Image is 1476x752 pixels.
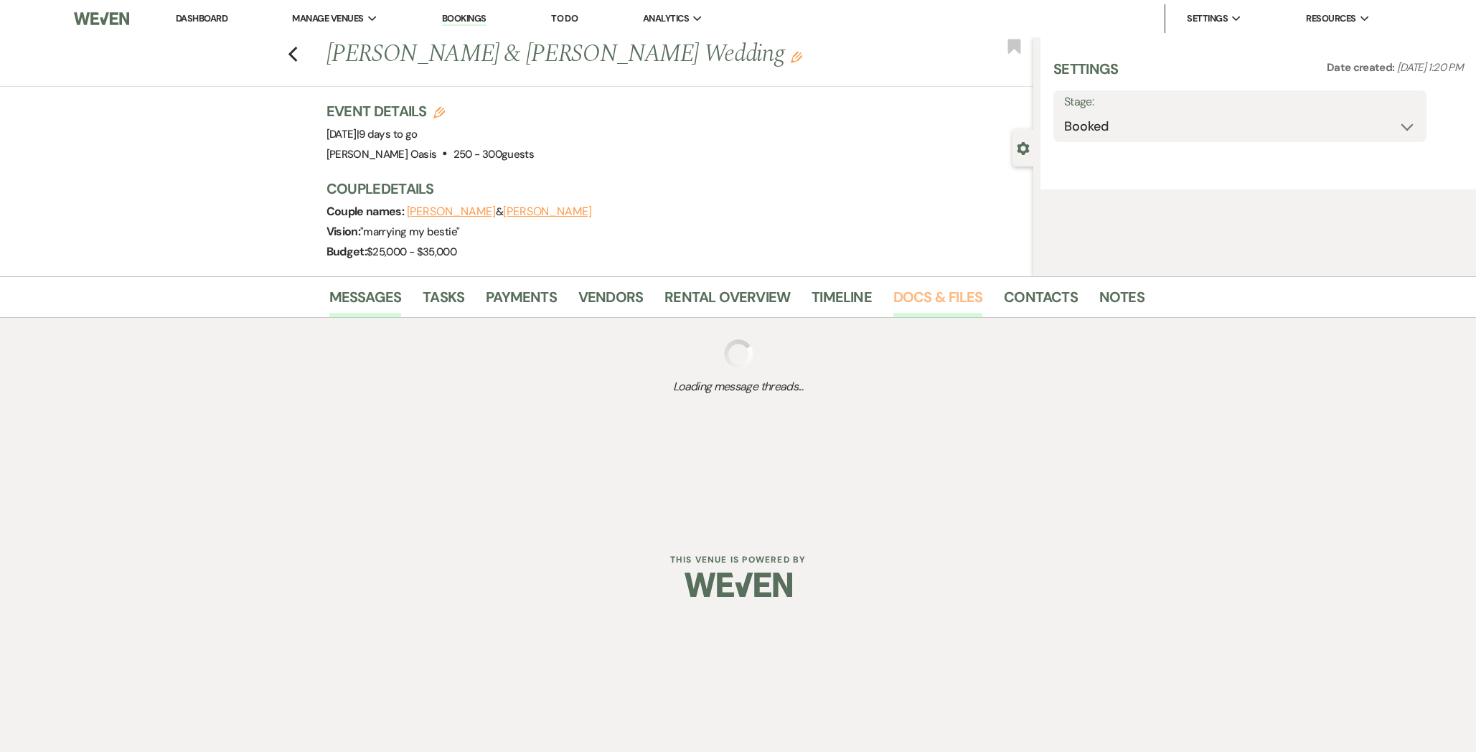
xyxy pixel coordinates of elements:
a: Docs & Files [893,286,982,317]
a: To Do [551,12,578,24]
span: [DATE] 1:20 PM [1397,60,1463,75]
span: $25,000 - $35,000 [367,245,456,259]
span: Manage Venues [292,11,363,26]
span: Analytics [643,11,689,26]
a: Timeline [812,286,872,317]
span: Budget: [326,244,367,259]
button: Edit [791,50,802,63]
button: [PERSON_NAME] [503,206,592,217]
img: Weven Logo [74,4,129,34]
h1: [PERSON_NAME] & [PERSON_NAME] Wedding [326,37,886,72]
span: | [357,127,418,141]
span: " marrying my bestie " [360,225,459,239]
h3: Event Details [326,101,535,121]
button: Close lead details [1017,141,1030,154]
a: Messages [329,286,402,317]
span: Settings [1187,11,1228,26]
span: Resources [1306,11,1355,26]
a: Notes [1099,286,1144,317]
h3: Couple Details [326,179,1019,199]
button: [PERSON_NAME] [407,206,496,217]
a: Rental Overview [664,286,790,317]
a: Contacts [1004,286,1078,317]
h3: Settings [1053,59,1119,90]
span: [DATE] [326,127,418,141]
a: Bookings [442,12,486,26]
span: Loading message threads... [329,378,1147,395]
span: [PERSON_NAME] Oasis [326,147,437,161]
img: loading spinner [724,339,753,368]
span: Date created: [1327,60,1397,75]
span: & [407,205,592,219]
img: Weven Logo [685,560,792,610]
a: Dashboard [176,12,227,24]
span: 9 days to go [359,127,417,141]
span: Vision: [326,224,361,239]
span: 250 - 300 guests [453,147,534,161]
a: Tasks [423,286,464,317]
label: Stage: [1064,92,1416,113]
a: Vendors [578,286,643,317]
span: Couple names: [326,204,407,219]
a: Payments [486,286,557,317]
